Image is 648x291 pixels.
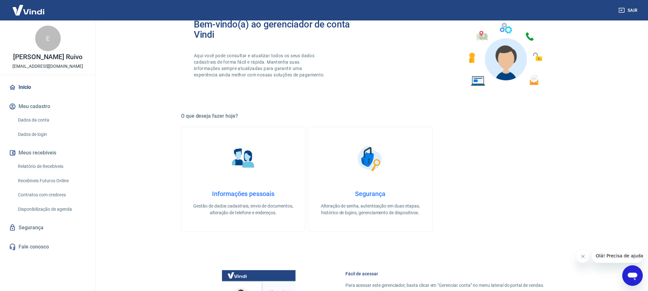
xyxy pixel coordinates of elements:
[15,188,88,201] a: Contratos com credores
[577,250,589,263] iframe: Fechar mensagem
[181,113,560,119] h5: O que deseja fazer hoje?
[8,80,88,94] a: Início
[8,221,88,235] a: Segurança
[622,265,643,286] iframe: Botão para abrir a janela de mensagens
[345,271,544,277] h6: Fácil de acessar
[13,54,83,60] p: [PERSON_NAME] Ruivo
[8,240,88,254] a: Fale conosco
[181,127,305,232] a: Informações pessoaisInformações pessoaisGestão de dados cadastrais, envio de documentos, alteraçã...
[463,19,547,90] img: Imagem de um avatar masculino com diversos icones exemplificando as funcionalidades do gerenciado...
[8,146,88,160] button: Meus recebíveis
[319,190,422,198] h4: Segurança
[35,26,61,51] div: E
[192,190,295,198] h4: Informações pessoais
[227,143,259,175] img: Informações pessoais
[15,203,88,216] a: Disponibilização de agenda
[308,127,432,232] a: SegurançaSegurançaAlteração de senha, autenticação em duas etapas, histórico de logins, gerenciam...
[192,203,295,216] p: Gestão de dados cadastrais, envio de documentos, alteração de telefone e endereços.
[12,63,83,70] p: [EMAIL_ADDRESS][DOMAIN_NAME]
[4,4,54,10] span: Olá! Precisa de ajuda?
[15,114,88,127] a: Dados da conta
[319,203,422,216] p: Alteração de senha, autenticação em duas etapas, histórico de logins, gerenciamento de dispositivos.
[194,19,370,40] h2: Bem-vindo(a) ao gerenciador de conta Vindi
[345,282,544,289] p: Para acessar este gerenciador, basta clicar em “Gerenciar conta” no menu lateral do portal de ven...
[15,174,88,187] a: Recebíveis Futuros Online
[194,52,326,78] p: Aqui você pode consultar e atualizar todos os seus dados cadastrais de forma fácil e rápida. Mant...
[8,0,49,20] img: Vindi
[617,4,640,16] button: Sair
[354,143,386,175] img: Segurança
[592,249,643,263] iframe: Mensagem da empresa
[15,128,88,141] a: Dados de login
[8,99,88,114] button: Meu cadastro
[15,160,88,173] a: Relatório de Recebíveis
